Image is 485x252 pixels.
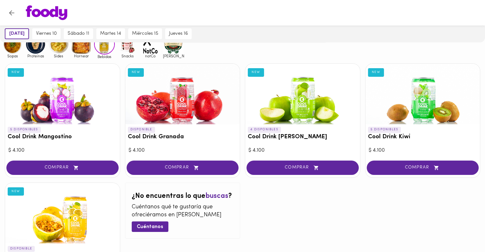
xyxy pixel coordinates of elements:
iframe: Messagebird Livechat Widget [448,215,479,246]
div: NEW [8,187,24,196]
div: $ 4.100 [369,147,477,154]
button: Cuéntanos [132,221,168,232]
button: Volver [4,5,19,21]
span: buscas [205,192,228,200]
div: Cool Drink Granada [125,64,240,124]
img: notCo [140,34,161,54]
button: sábado 11 [64,28,93,39]
span: COMPRAR [254,165,351,170]
div: $ 4.100 [129,147,237,154]
p: DISPONIBLE [8,246,35,252]
p: Cuéntanos qué te gustaría que ofreciéramos en [PERSON_NAME] [132,203,234,220]
div: Cool Drink Mangostino [5,64,120,124]
img: Hornear [71,34,92,54]
img: Proteinas [25,34,46,54]
span: Sopas [2,54,23,58]
p: 5 DISPONIBLES [368,127,401,133]
div: Cool Drink Manzana Verde [245,64,360,124]
img: Snacks [117,34,138,54]
img: logo.png [26,5,67,20]
span: Hornear [71,54,92,58]
span: Cuéntanos [137,224,163,230]
button: martes 14 [96,28,125,39]
button: viernes 10 [32,28,61,39]
button: [DATE] [5,28,29,39]
p: DISPONIBLE [128,127,155,133]
img: Bebidas [94,34,115,54]
h3: Cool Drink Granada [128,134,238,140]
h3: Cool Drink Kiwi [368,134,478,140]
span: martes 14 [100,31,121,37]
div: NEW [368,68,384,76]
img: Sopas [2,34,23,54]
span: COMPRAR [375,165,471,170]
div: Cool Drink Kiwi [365,64,480,124]
div: $ 4.100 [8,147,117,154]
div: NEW [248,68,264,76]
img: mullens [163,34,184,54]
span: Snacks [117,54,138,58]
button: COMPRAR [246,161,359,175]
span: miércoles 15 [132,31,158,37]
button: COMPRAR [6,161,119,175]
button: COMPRAR [367,161,479,175]
p: 4 DISPONIBLES [248,127,281,133]
span: [PERSON_NAME] [163,54,184,58]
span: sábado 11 [68,31,89,37]
span: Sides [48,54,69,58]
span: notCo [140,54,161,58]
h3: Cool Drink Mangostino [8,134,117,140]
h3: Cool Drink [PERSON_NAME] [248,134,357,140]
span: Bebidas [94,54,115,59]
span: COMPRAR [135,165,231,170]
button: miércoles 15 [128,28,162,39]
span: [DATE] [9,31,25,37]
div: NEW [8,68,24,76]
button: COMPRAR [127,161,239,175]
span: viernes 10 [36,31,57,37]
span: jueves 16 [169,31,188,37]
p: 5 DISPONIBLES [8,127,41,133]
h2: ¿No encuentras lo que ? [132,192,234,200]
span: COMPRAR [14,165,111,170]
img: Sides [48,34,69,54]
div: NEW [128,68,144,76]
div: Cool Drink Maracuya [5,183,120,243]
span: Proteinas [25,54,46,58]
div: $ 4.100 [248,147,357,154]
button: jueves 16 [165,28,192,39]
